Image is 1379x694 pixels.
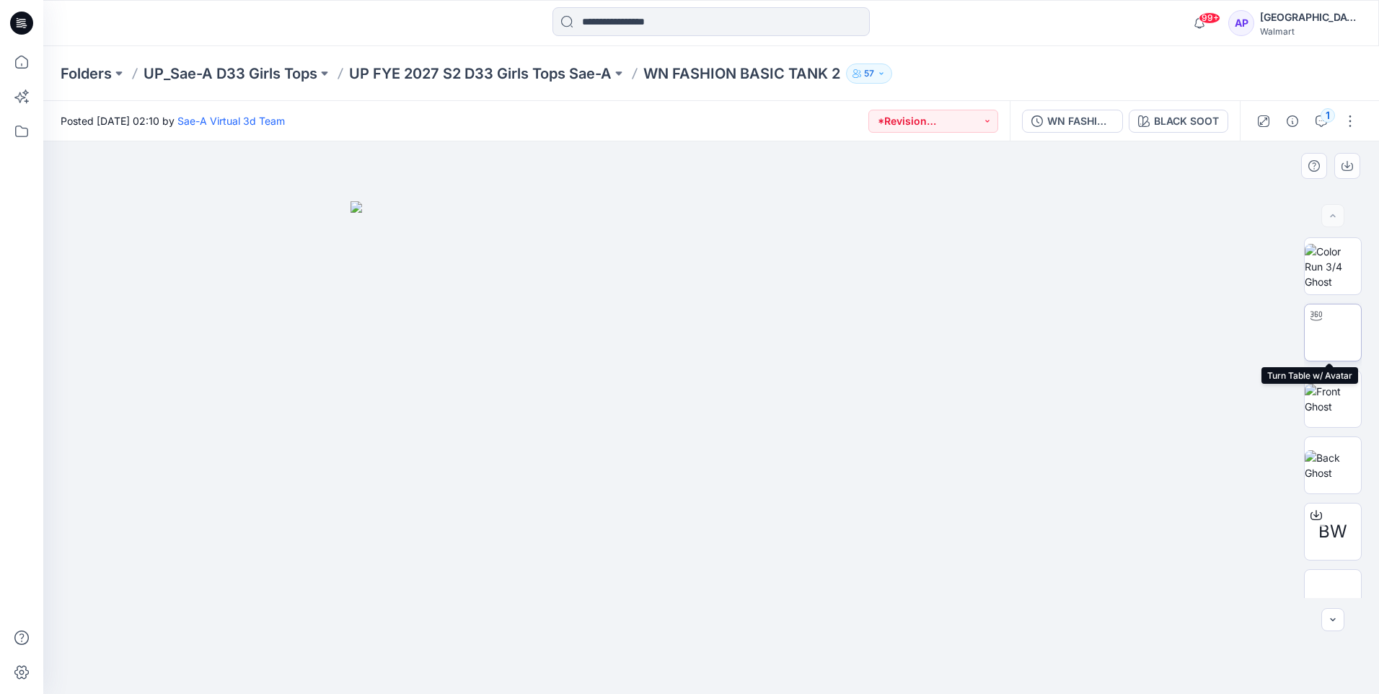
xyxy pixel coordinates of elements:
div: [GEOGRAPHIC_DATA] [1260,9,1361,26]
span: BW [1318,519,1347,545]
div: Walmart [1260,26,1361,37]
button: BLACK SOOT [1129,110,1228,133]
div: 1 [1321,108,1335,123]
span: 99+ [1199,12,1220,24]
div: AP [1228,10,1254,36]
img: Back Ghost [1305,450,1361,480]
p: 57 [864,66,874,82]
img: Color Run 3/4 Ghost [1305,244,1361,289]
a: UP_Sae-A D33 Girls Tops [144,63,317,84]
a: UP FYE 2027 S2 D33 Girls Tops Sae-A [349,63,612,84]
a: Folders [61,63,112,84]
p: WN FASHION BASIC TANK 2 [643,63,840,84]
button: 57 [846,63,892,84]
span: Posted [DATE] 02:10 by [61,113,285,128]
a: Sae-A Virtual 3d Team [177,115,285,127]
button: WN FASHION BASIC TANK 2_FULL COLORWAYS [1022,110,1123,133]
button: 1 [1310,110,1333,133]
div: BLACK SOOT [1154,113,1219,129]
button: Details [1281,110,1304,133]
img: eyJhbGciOiJIUzI1NiIsImtpZCI6IjAiLCJzbHQiOiJzZXMiLCJ0eXAiOiJKV1QifQ.eyJkYXRhIjp7InR5cGUiOiJzdG9yYW... [351,201,1072,694]
div: WN FASHION BASIC TANK 2_FULL COLORWAYS [1047,113,1114,129]
img: Front Ghost [1305,384,1361,414]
